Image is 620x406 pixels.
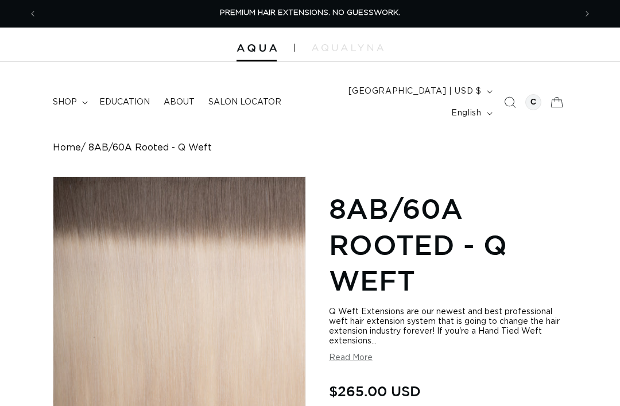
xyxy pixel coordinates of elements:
[157,90,201,114] a: About
[342,80,497,102] button: [GEOGRAPHIC_DATA] | USD $
[20,3,45,25] button: Previous announcement
[92,90,157,114] a: Education
[99,97,150,107] span: Education
[451,107,481,119] span: English
[329,353,373,363] button: Read More
[53,97,77,107] span: shop
[201,90,288,114] a: Salon Locator
[329,380,421,402] span: $265.00 USD
[329,191,567,298] h1: 8AB/60A Rooted - Q Weft
[237,44,277,52] img: Aqua Hair Extensions
[575,3,600,25] button: Next announcement
[497,90,522,115] summary: Search
[164,97,195,107] span: About
[329,307,567,346] div: Q Weft Extensions are our newest and best professional weft hair extension system that is going t...
[444,102,497,124] button: English
[46,90,92,114] summary: shop
[53,142,81,153] a: Home
[312,44,383,51] img: aqualyna.com
[208,97,281,107] span: Salon Locator
[53,142,567,153] nav: breadcrumbs
[88,142,212,153] span: 8AB/60A Rooted - Q Weft
[348,86,482,98] span: [GEOGRAPHIC_DATA] | USD $
[220,9,400,17] span: PREMIUM HAIR EXTENSIONS. NO GUESSWORK.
